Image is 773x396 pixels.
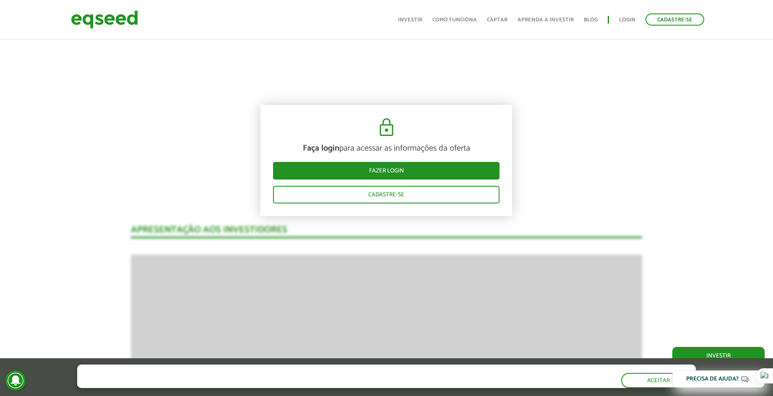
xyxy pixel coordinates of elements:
[376,117,397,138] img: cadeado.svg
[432,17,477,23] a: Como funciona
[584,17,598,23] a: Blog
[77,365,381,378] h5: O site da EqSeed utiliza cookies para melhorar sua navegação.
[71,8,138,31] img: EqSeed
[672,347,765,365] a: Investir
[619,17,635,23] a: Login
[188,380,285,388] a: política de privacidade e de cookies
[645,13,704,26] a: Cadastre-se
[273,162,500,180] a: Fazer login
[398,17,422,23] a: Investir
[273,143,500,154] p: para acessar as informações da oferta
[77,380,381,388] p: Ao clicar em "aceitar", você aceita nossa .
[487,17,508,23] a: Captar
[621,373,696,388] button: Aceitar
[303,141,339,155] strong: Faça login
[518,17,574,23] a: Aprenda a investir
[273,186,500,203] a: Cadastre-se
